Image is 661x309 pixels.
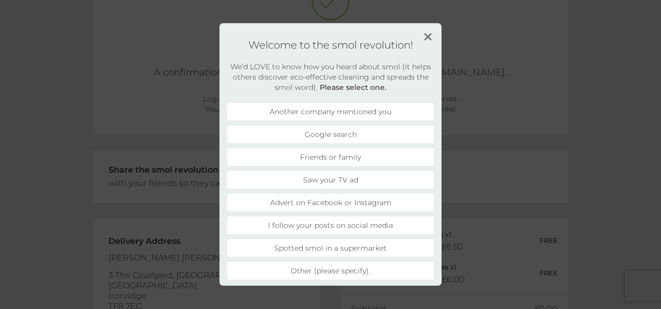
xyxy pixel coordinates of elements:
li: Another company mentioned you [227,103,434,120]
li: Saw your TV ad [227,171,434,189]
li: Spotted smol in a supermarket [227,239,434,257]
img: close [424,33,432,41]
h1: Welcome to the smol revolution! [227,39,434,51]
strong: Please select one. [320,83,386,92]
li: Advert on Facebook or Instagram [227,194,434,211]
li: Google search [227,126,434,143]
h2: We’d LOVE to know how you heard about smol (it helps others discover eco-effective cleaning and s... [227,61,434,92]
li: I follow your posts on social media [227,217,434,234]
li: Friends or family [227,148,434,166]
li: Other (please specify). [227,262,434,280]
